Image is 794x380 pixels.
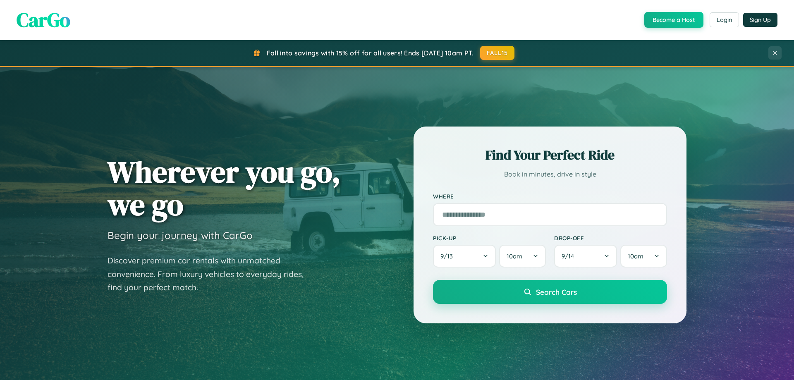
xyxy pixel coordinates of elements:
[17,6,70,33] span: CarGo
[440,252,457,260] span: 9 / 13
[554,245,617,268] button: 9/14
[536,287,577,296] span: Search Cars
[620,245,667,268] button: 10am
[108,229,253,241] h3: Begin your journey with CarGo
[628,252,643,260] span: 10am
[433,146,667,164] h2: Find Your Perfect Ride
[507,252,522,260] span: 10am
[480,46,515,60] button: FALL15
[562,252,578,260] span: 9 / 14
[743,13,777,27] button: Sign Up
[710,12,739,27] button: Login
[644,12,703,28] button: Become a Host
[267,49,474,57] span: Fall into savings with 15% off for all users! Ends [DATE] 10am PT.
[433,280,667,304] button: Search Cars
[108,155,341,221] h1: Wherever you go, we go
[433,193,667,200] label: Where
[108,254,314,294] p: Discover premium car rentals with unmatched convenience. From luxury vehicles to everyday rides, ...
[433,245,496,268] button: 9/13
[499,245,546,268] button: 10am
[554,234,667,241] label: Drop-off
[433,168,667,180] p: Book in minutes, drive in style
[433,234,546,241] label: Pick-up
